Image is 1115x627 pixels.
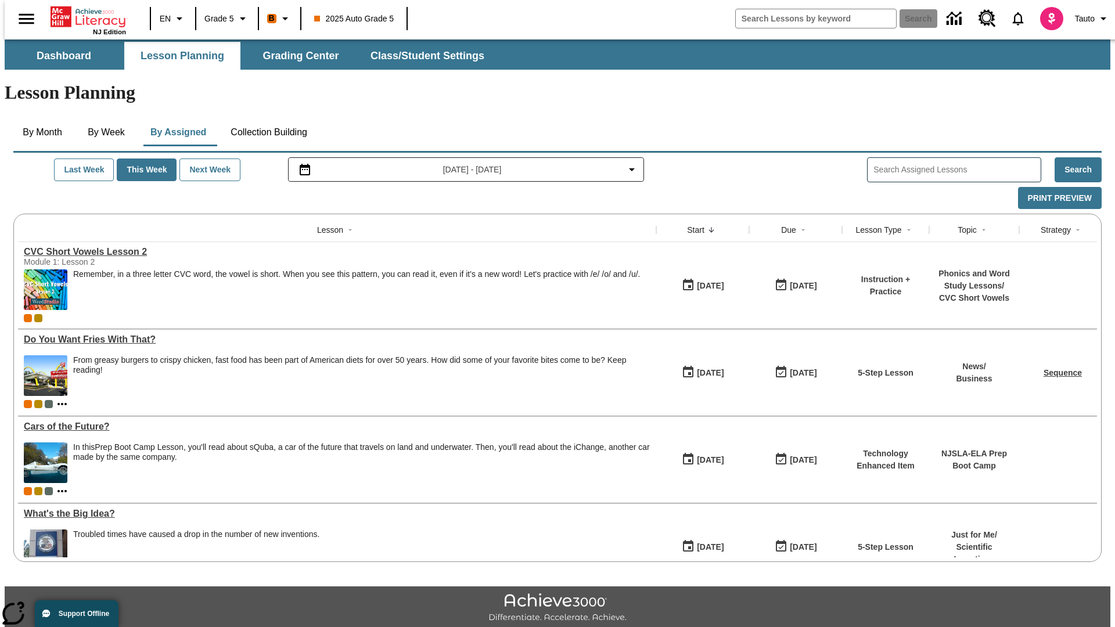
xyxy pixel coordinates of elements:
[371,49,484,63] span: Class/Student Settings
[141,118,215,146] button: By Assigned
[73,442,650,462] testabrev: Prep Boot Camp Lesson, you'll read about sQuba, a car of the future that travels on land and unde...
[269,11,275,26] span: B
[51,4,126,35] div: Home
[243,42,359,70] button: Grading Center
[873,161,1041,178] input: Search Assigned Lessons
[1018,187,1102,210] button: Print Preview
[37,49,91,63] span: Dashboard
[858,541,913,553] p: 5-Step Lesson
[935,292,1013,304] p: CVC Short Vowels
[24,247,650,257] div: CVC Short Vowels Lesson 2
[790,279,817,293] div: [DATE]
[697,453,724,467] div: [DATE]
[935,541,1013,565] p: Scientific Inventions
[54,158,114,181] button: Last Week
[24,529,67,570] img: A large sign near a building says U.S. Patent and Trademark Office. A troubled economy can make i...
[124,42,240,70] button: Lesson Planning
[262,8,297,29] button: Boost Class color is orange. Change class color
[24,334,650,345] a: Do You Want Fries With That?, Lessons
[771,275,821,297] button: 09/30/25: Last day the lesson can be accessed
[204,13,234,25] span: Grade 5
[34,487,42,495] div: New 2025 class
[24,355,67,396] img: One of the first McDonald's stores, with the iconic red sign and golden arches.
[697,366,724,380] div: [DATE]
[343,223,357,237] button: Sort
[24,487,32,495] div: Current Class
[73,529,319,539] div: Troubled times have caused a drop in the number of new inventions.
[35,600,118,627] button: Support Offline
[314,13,394,25] span: 2025 Auto Grade 5
[73,269,640,310] span: Remember, in a three letter CVC word, the vowel is short. When you see this pattern, you can read...
[73,355,650,396] div: From greasy burgers to crispy chicken, fast food has been part of American diets for over 50 year...
[73,529,319,570] div: Troubled times have caused a drop in the number of new inventions.
[977,223,991,237] button: Sort
[790,453,817,467] div: [DATE]
[24,509,650,519] div: What's the Big Idea?
[848,448,923,472] p: Technology Enhanced Item
[935,448,1013,472] p: NJSLA-ELA Prep Boot Camp
[1055,157,1102,182] button: Search
[796,223,810,237] button: Sort
[704,223,718,237] button: Sort
[935,529,1013,541] p: Just for Me /
[154,8,192,29] button: Language: EN, Select a language
[625,163,639,176] svg: Collapse Date Range Filter
[45,487,53,495] div: OL 2025 Auto Grade 6
[958,224,977,236] div: Topic
[24,257,198,266] div: Module 1: Lesson 2
[956,373,992,385] p: Business
[736,9,896,28] input: search field
[1041,224,1071,236] div: Strategy
[45,400,53,408] span: OL 2025 Auto Grade 6
[179,158,240,181] button: Next Week
[221,118,316,146] button: Collection Building
[858,367,913,379] p: 5-Step Lesson
[488,593,627,623] img: Achieve3000 Differentiate Accelerate Achieve
[34,314,42,322] div: New 2025 class
[24,421,650,432] div: Cars of the Future?
[73,355,650,375] div: From greasy burgers to crispy chicken, fast food has been part of American diets for over 50 year...
[790,540,817,554] div: [DATE]
[1071,223,1085,237] button: Sort
[361,42,494,70] button: Class/Student Settings
[6,42,122,70] button: Dashboard
[678,449,728,471] button: 09/29/25: First time the lesson was available
[59,610,109,618] span: Support Offline
[24,400,32,408] span: Current Class
[93,28,126,35] span: NJ Edition
[262,49,339,63] span: Grading Center
[5,82,1110,103] h1: Lesson Planning
[24,314,32,322] span: Current Class
[771,536,821,558] button: 04/13/26: Last day the lesson can be accessed
[73,442,650,483] div: In this Prep Boot Camp Lesson, you'll read about sQuba, a car of the future that travels on land ...
[678,275,728,297] button: 09/30/25: First time the lesson was available
[956,361,992,373] p: News /
[77,118,135,146] button: By Week
[1075,13,1095,25] span: Tauto
[1033,3,1070,34] button: Select a new avatar
[902,223,916,237] button: Sort
[5,42,495,70] div: SubNavbar
[24,334,650,345] div: Do You Want Fries With That?
[1003,3,1033,34] a: Notifications
[24,247,650,257] a: CVC Short Vowels Lesson 2, Lessons
[24,421,650,432] a: Cars of the Future? , Lessons
[678,362,728,384] button: 09/29/25: First time the lesson was available
[55,397,69,411] button: Show more classes
[771,362,821,384] button: 09/29/25: Last day the lesson can be accessed
[34,400,42,408] div: New 2025 class
[5,39,1110,70] div: SubNavbar
[24,269,67,310] img: CVC Short Vowels Lesson 2.
[141,49,224,63] span: Lesson Planning
[9,2,44,36] button: Open side menu
[51,5,126,28] a: Home
[848,273,923,298] p: Instruction + Practice
[293,163,639,176] button: Select the date range menu item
